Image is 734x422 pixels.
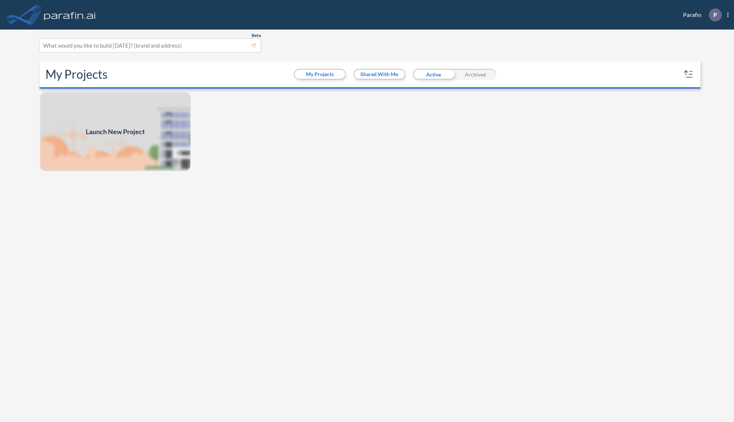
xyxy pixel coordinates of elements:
p: P [713,11,717,18]
span: Launch New Project [86,127,145,137]
h2: My Projects [45,67,108,81]
div: Active [413,69,455,80]
button: sort [683,68,694,80]
img: logo [43,7,97,22]
button: My Projects [295,70,345,79]
div: Parafin [672,8,728,21]
img: add [40,92,191,171]
span: Beta [252,33,261,38]
a: Launch New Project [40,92,191,171]
div: Archived [455,69,496,80]
button: Shared With Me [354,70,404,79]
